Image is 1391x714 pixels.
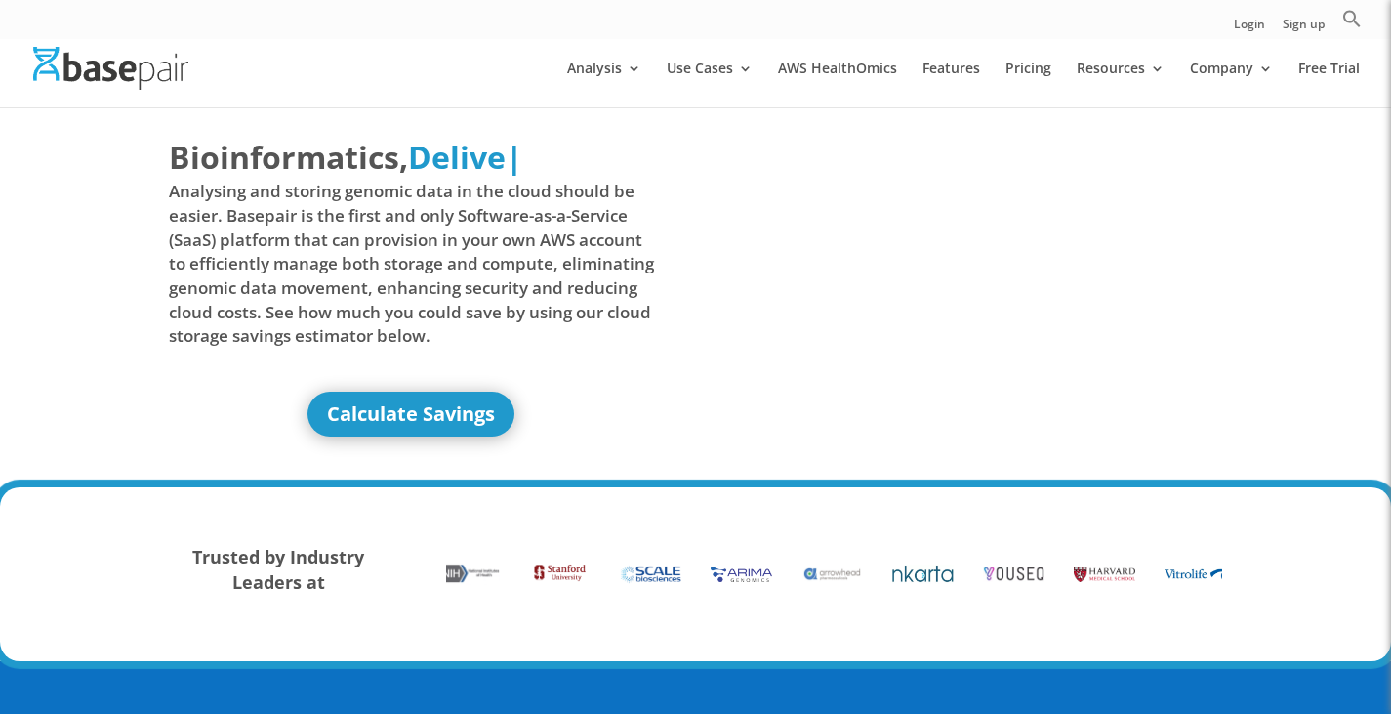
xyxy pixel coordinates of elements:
a: Features [922,62,980,107]
span: Bioinformatics, [169,135,408,180]
a: Analysis [567,62,641,107]
span: | [506,136,523,178]
span: Delive [408,136,506,178]
a: Pricing [1005,62,1051,107]
a: Login [1234,19,1265,39]
a: Calculate Savings [307,392,514,437]
a: Search Icon Link [1342,9,1362,39]
img: Basepair [33,47,188,89]
strong: Trusted by Industry Leaders at [192,545,364,594]
svg: Search [1342,9,1362,28]
iframe: Basepair - NGS Analysis Simplified [711,135,1197,408]
a: Resources [1077,62,1165,107]
a: Company [1190,62,1273,107]
a: Sign up [1283,19,1325,39]
a: Use Cases [667,62,753,107]
span: Analysing and storing genomic data in the cloud should be easier. Basepair is the first and only ... [169,180,655,348]
a: Free Trial [1298,62,1360,107]
a: AWS HealthOmics [778,62,897,107]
